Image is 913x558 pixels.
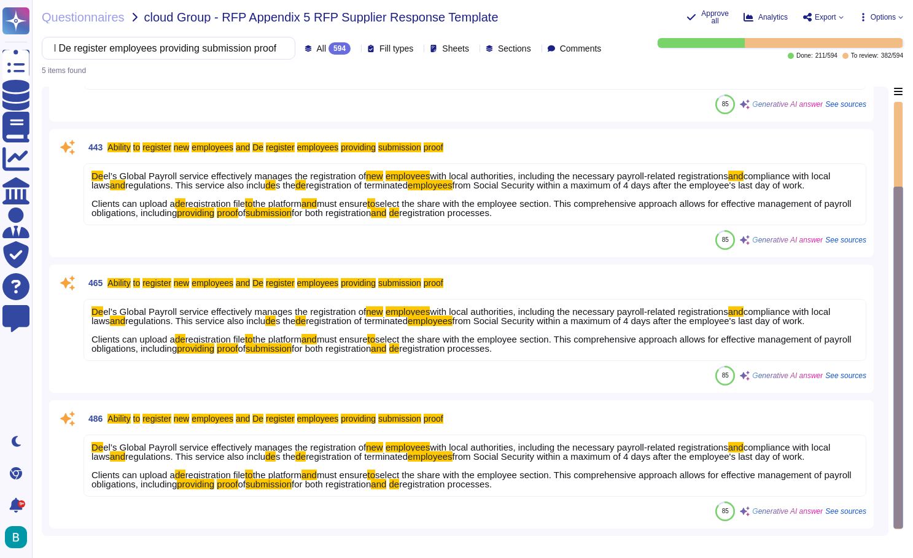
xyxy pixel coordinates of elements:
span: registration file [185,470,246,480]
mark: De [252,278,263,288]
mark: Ability [107,142,130,152]
mark: Ability [107,278,130,288]
mark: and [728,171,744,181]
span: 85 [722,236,729,243]
mark: De [91,306,103,317]
mark: de [389,343,400,354]
span: el’s Global Payroll service effectively manages the registration of [103,442,366,452]
mark: de [295,316,306,326]
mark: employees [386,306,430,317]
span: All [317,44,327,53]
span: registration file [185,198,246,209]
span: Comments [560,44,602,53]
span: 486 [84,414,103,423]
mark: and [371,479,386,489]
mark: submission [246,343,292,354]
span: s the [276,180,296,190]
mark: new [366,442,383,452]
button: Approve all [686,10,729,25]
mark: employees [192,142,233,152]
span: Export [815,14,836,21]
mark: to [133,414,141,424]
div: 594 [328,42,351,55]
mark: proof [217,207,238,218]
mark: De [252,414,263,424]
mark: register [142,278,171,288]
span: registration of terminated [306,451,408,462]
span: Fill types [379,44,413,53]
span: for both registration [292,343,371,354]
span: select the share with the employee section. This comprehensive approach allows for effective mana... [91,198,852,218]
img: user [5,526,27,548]
span: See sources [825,372,866,379]
span: Generative AI answer [752,508,823,515]
input: Search by keywords [49,37,282,59]
span: 85 [722,372,729,379]
mark: De [91,442,103,452]
span: registration file [185,334,246,344]
mark: submission [378,414,421,424]
mark: employees [386,171,430,181]
span: 85 [722,508,729,514]
span: To review: [851,53,879,59]
mark: new [366,171,383,181]
mark: submission [378,142,421,152]
span: 382 / 594 [881,53,903,59]
span: regulations. This service also inclu [125,451,265,462]
span: Done: [796,53,813,59]
span: compliance with local laws [91,171,830,190]
mark: submission [378,278,421,288]
span: the platform [253,198,301,209]
span: select the share with the employee section. This comprehensive approach allows for effective mana... [91,470,852,489]
span: Generative AI answer [752,101,823,108]
mark: new [366,306,383,317]
mark: employees [297,278,339,288]
span: of [238,479,246,489]
mark: and [110,180,125,190]
mark: de [175,334,185,344]
mark: to [367,334,375,344]
mark: and [371,343,386,354]
mark: De [252,142,263,152]
mark: de [295,180,306,190]
span: registration processes. [399,207,492,218]
span: of [238,207,246,218]
mark: de [295,451,306,462]
button: user [2,524,36,551]
span: Generative AI answer [752,372,823,379]
mark: to [245,198,253,209]
mark: employees [297,142,339,152]
span: registration processes. [399,479,492,489]
mark: to [367,198,375,209]
mark: Ability [107,414,130,424]
mark: to [245,470,253,480]
span: Approve all [701,10,729,25]
span: See sources [825,101,866,108]
mark: providing [341,414,376,424]
mark: and [301,198,317,209]
span: must ensure [317,334,368,344]
mark: proof [217,343,238,354]
mark: submission [246,207,292,218]
span: See sources [825,508,866,515]
span: for both registration [292,479,371,489]
mark: de [265,180,276,190]
mark: register [266,142,295,152]
span: 85 [722,101,729,107]
span: regulations. This service also inclu [125,180,265,190]
mark: employees [192,414,233,424]
span: Sections [498,44,531,53]
mark: providing [341,142,376,152]
span: s the [276,451,296,462]
button: Analytics [744,12,788,22]
span: Analytics [758,14,788,21]
mark: new [174,414,190,424]
span: 443 [84,143,103,152]
mark: and [728,306,744,317]
span: must ensure [317,470,368,480]
mark: and [236,278,250,288]
span: the platform [253,470,301,480]
span: with local authorities, including the necessary payroll-related registrations [430,442,728,452]
mark: submission [246,479,292,489]
mark: and [728,442,744,452]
